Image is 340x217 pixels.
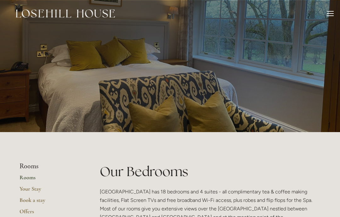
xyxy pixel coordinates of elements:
[100,162,320,181] h1: Our Bedrooms
[20,174,80,185] a: Rooms
[16,9,115,18] img: Losehill House
[20,162,80,170] li: Rooms
[20,197,80,208] a: Book a stay
[20,185,80,197] a: Your Stay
